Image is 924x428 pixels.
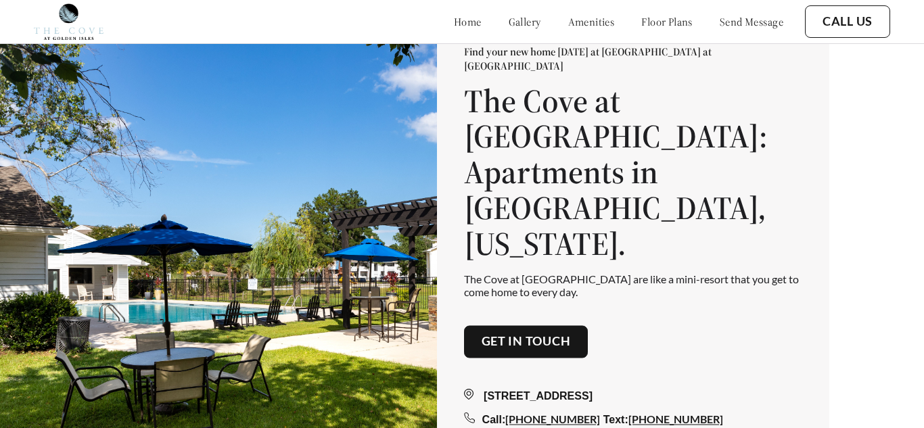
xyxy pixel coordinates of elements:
[464,388,802,404] div: [STREET_ADDRESS]
[464,272,802,298] p: The Cove at [GEOGRAPHIC_DATA] are like a mini-resort that you get to come home to every day.
[823,14,873,29] a: Call Us
[628,412,723,425] a: [PHONE_NUMBER]
[805,5,890,38] button: Call Us
[720,15,783,28] a: send message
[641,15,693,28] a: floor plans
[464,45,802,72] p: Find your new home [DATE] at [GEOGRAPHIC_DATA] at [GEOGRAPHIC_DATA]
[568,15,615,28] a: amenities
[509,15,541,28] a: gallery
[454,15,482,28] a: home
[482,334,571,349] a: Get in touch
[505,412,600,425] a: [PHONE_NUMBER]
[464,83,802,262] h1: The Cove at [GEOGRAPHIC_DATA]: Apartments in [GEOGRAPHIC_DATA], [US_STATE].
[34,3,103,40] img: Company logo
[464,325,588,358] button: Get in touch
[482,414,506,425] span: Call:
[603,414,628,425] span: Text:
